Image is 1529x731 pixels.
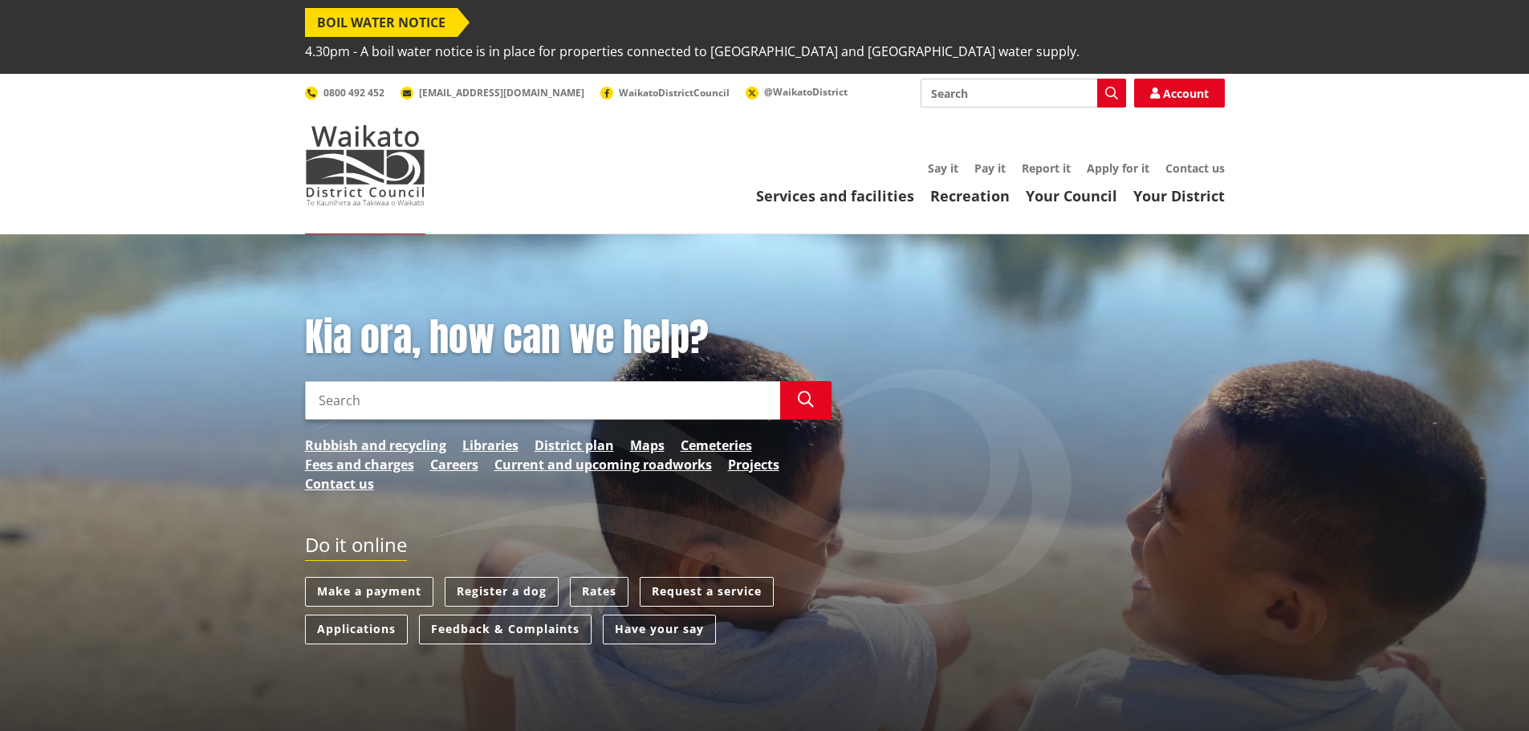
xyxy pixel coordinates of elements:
[401,86,584,99] a: [EMAIL_ADDRESS][DOMAIN_NAME]
[570,577,628,607] a: Rates
[681,436,752,455] a: Cemeteries
[640,577,774,607] a: Request a service
[603,615,716,644] a: Have your say
[430,455,478,474] a: Careers
[1087,160,1149,176] a: Apply for it
[600,86,730,99] a: WaikatoDistrictCouncil
[419,86,584,99] span: [EMAIL_ADDRESS][DOMAIN_NAME]
[1022,160,1071,176] a: Report it
[1134,79,1225,108] a: Account
[1165,160,1225,176] a: Contact us
[1133,186,1225,205] a: Your District
[305,125,425,205] img: Waikato District Council - Te Kaunihera aa Takiwaa o Waikato
[630,436,665,455] a: Maps
[419,615,592,644] a: Feedback & Complaints
[305,436,446,455] a: Rubbish and recycling
[305,534,407,562] h2: Do it online
[746,85,848,99] a: @WaikatoDistrict
[619,86,730,99] span: WaikatoDistrictCouncil
[921,79,1126,108] input: Search input
[462,436,518,455] a: Libraries
[305,474,374,493] a: Contact us
[305,577,433,607] a: Make a payment
[930,186,1010,205] a: Recreation
[445,577,559,607] a: Register a dog
[323,86,384,99] span: 0800 492 452
[305,86,384,99] a: 0800 492 452
[756,186,914,205] a: Services and facilities
[728,455,779,474] a: Projects
[305,455,414,474] a: Fees and charges
[305,315,832,361] h1: Kia ora, how can we help?
[494,455,712,474] a: Current and upcoming roadworks
[928,160,958,176] a: Say it
[305,615,408,644] a: Applications
[764,85,848,99] span: @WaikatoDistrict
[1026,186,1117,205] a: Your Council
[305,381,780,420] input: Search input
[305,8,457,37] span: BOIL WATER NOTICE
[535,436,614,455] a: District plan
[974,160,1006,176] a: Pay it
[305,37,1080,66] span: 4.30pm - A boil water notice is in place for properties connected to [GEOGRAPHIC_DATA] and [GEOGR...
